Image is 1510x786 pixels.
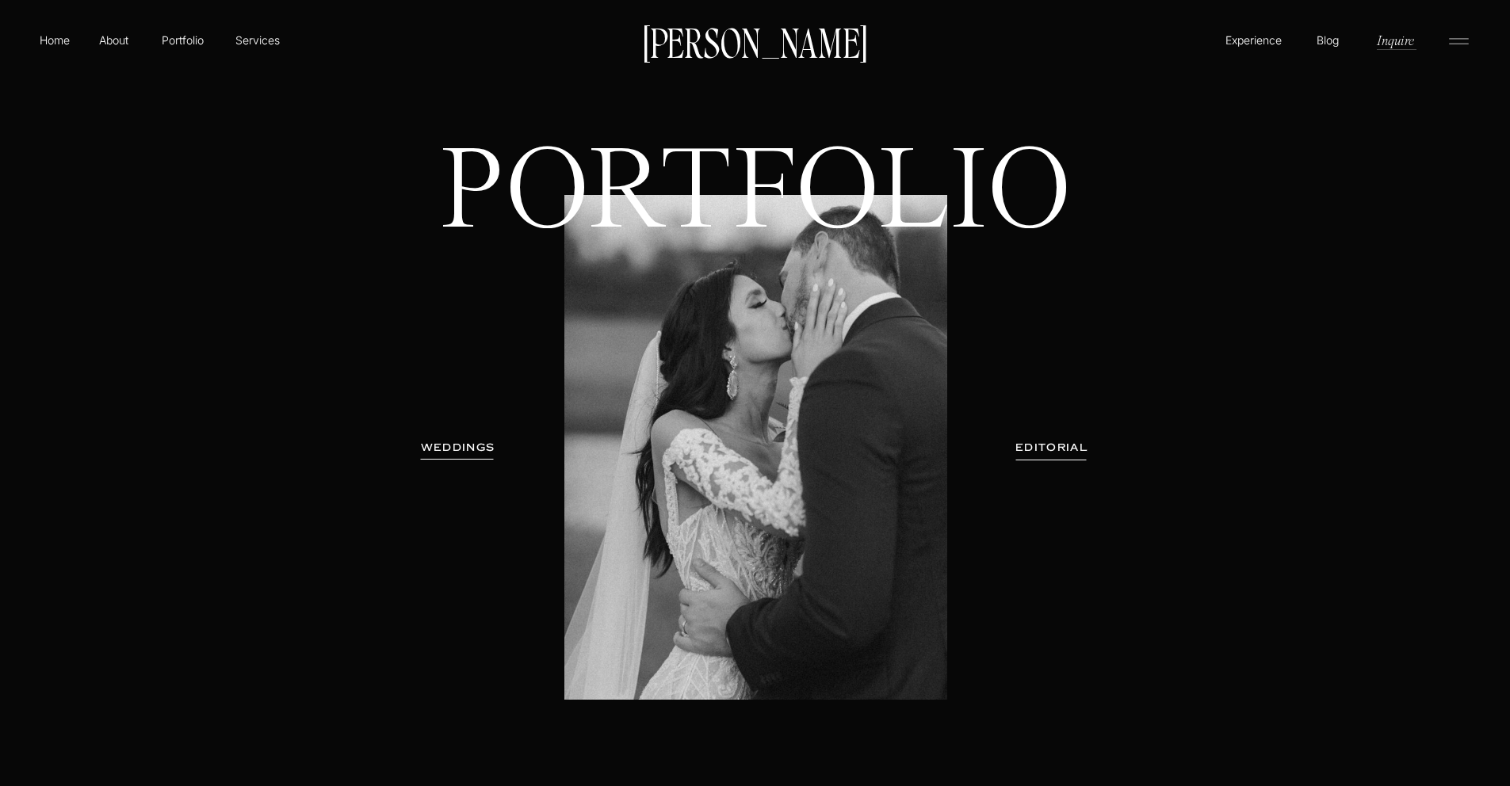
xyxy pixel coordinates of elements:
[413,143,1099,356] h1: PORTFOLIO
[408,440,508,456] a: WEDDINGS
[1223,32,1284,48] a: Experience
[636,25,875,58] a: [PERSON_NAME]
[96,32,132,48] a: About
[1313,32,1343,48] a: Blog
[994,440,1110,456] a: EDITORIAL
[155,32,211,48] a: Portfolio
[1375,31,1416,49] a: Inquire
[234,32,281,48] a: Services
[36,32,73,48] a: Home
